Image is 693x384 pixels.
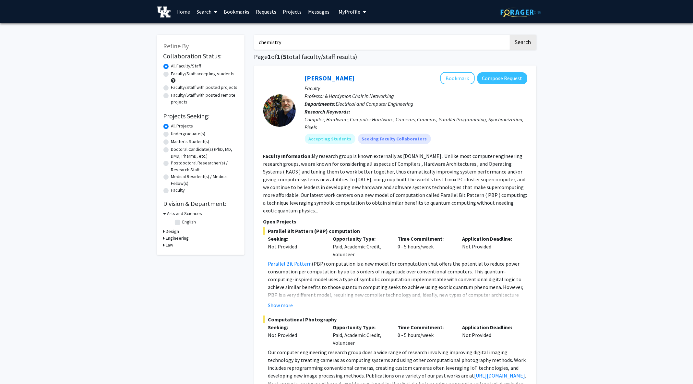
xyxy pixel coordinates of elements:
[280,0,305,23] a: Projects
[398,323,453,331] p: Time Commitment:
[277,53,281,61] span: 1
[305,84,527,92] p: Faculty
[358,134,431,144] mat-chip: Seeking Faculty Collaborators
[462,235,518,243] p: Application Deadline:
[393,323,458,347] div: 0 - 5 hours/week
[163,52,238,60] h2: Collaboration Status:
[171,138,209,145] label: Master's Student(s)
[268,331,323,339] div: Not Provided
[305,74,355,82] a: [PERSON_NAME]
[167,210,202,217] h3: Arts and Sciences
[171,123,193,129] label: All Projects
[458,235,522,258] div: Not Provided
[163,42,189,50] span: Refine By
[263,316,527,323] span: Computational Photography
[268,260,312,267] a: Parallel Bit Pattern
[305,115,527,131] div: Compiler; Hardware; Computer Hardware; Cameras; Cameras; Parallel Programming; Synchronization; P...
[171,70,235,77] label: Faculty/Staff accepting students
[254,35,509,50] input: Search Keywords
[510,35,536,50] button: Search
[477,72,527,84] button: Compose Request to Henry Dietz
[305,108,351,115] b: Research Keywords:
[171,187,185,194] label: Faculty
[157,6,171,18] img: University of Kentucky Logo
[339,8,360,15] span: My Profile
[171,63,201,69] label: All Faculty/Staff
[268,301,293,309] button: Show more
[183,219,196,225] label: English
[268,53,271,61] span: 1
[305,92,527,100] p: Professor & Hardymon Chair in Networking
[268,323,323,331] p: Seeking:
[254,53,536,61] h1: Page of ( total faculty/staff results)
[333,235,388,243] p: Opportunity Type:
[166,235,189,242] h3: Engineering
[263,218,527,225] p: Open Projects
[458,323,522,347] div: Not Provided
[171,146,238,160] label: Doctoral Candidate(s) (PhD, MD, DMD, PharmD, etc.)
[263,153,527,214] fg-read-more: My research group is known externally as [DOMAIN_NAME] . Unlike most computer engineering researc...
[171,92,238,105] label: Faculty/Staff with posted remote projects
[171,84,238,91] label: Faculty/Staff with posted projects
[268,243,323,250] div: Not Provided
[501,7,541,17] img: ForagerOne Logo
[171,160,238,173] label: Postdoctoral Researcher(s) / Research Staff
[328,235,393,258] div: Paid, Academic Credit, Volunteer
[328,323,393,347] div: Paid, Academic Credit, Volunteer
[333,323,388,331] p: Opportunity Type:
[474,372,525,379] a: [URL][DOMAIN_NAME]
[393,235,458,258] div: 0 - 5 hours/week
[171,173,238,187] label: Medical Resident(s) / Medical Fellow(s)
[268,235,323,243] p: Seeking:
[440,72,475,84] button: Add Henry Dietz to Bookmarks
[5,355,28,379] iframe: Chat
[173,0,193,23] a: Home
[163,112,238,120] h2: Projects Seeking:
[283,53,287,61] span: 5
[305,134,355,144] mat-chip: Accepting Students
[305,101,336,107] b: Departments:
[221,0,253,23] a: Bookmarks
[166,228,179,235] h3: Design
[166,242,173,248] h3: Law
[263,227,527,235] span: Parallel Bit Pattern (PBP) computation
[193,0,221,23] a: Search
[268,260,527,314] p: (PBP) computation is a new model for computation that offers the potential to reduce power consum...
[253,0,280,23] a: Requests
[171,130,206,137] label: Undergraduate(s)
[398,235,453,243] p: Time Commitment:
[336,101,414,107] span: Electrical and Computer Engineering
[163,200,238,208] h2: Division & Department:
[263,153,312,159] b: Faculty Information:
[462,323,518,331] p: Application Deadline:
[305,0,333,23] a: Messages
